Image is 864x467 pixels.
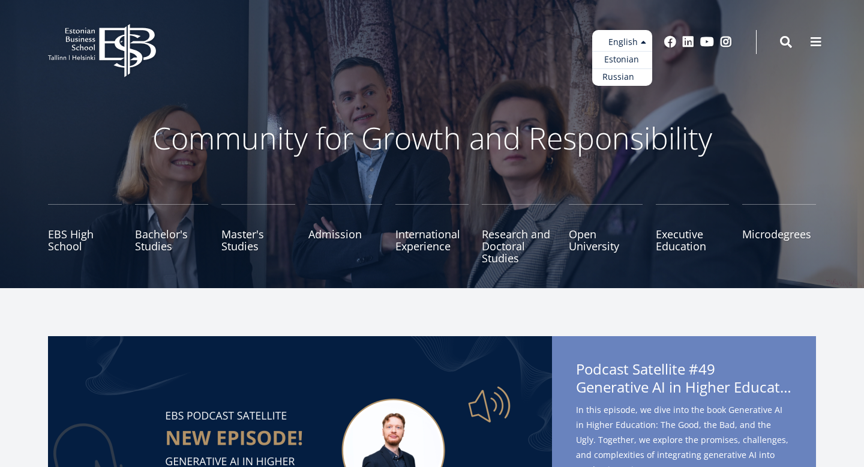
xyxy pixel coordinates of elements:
[682,36,694,48] a: Linkedin
[395,204,469,264] a: International Experience
[700,36,714,48] a: Youtube
[576,378,792,396] span: Generative AI in Higher Education: The Good, the Bad, and the Ugly
[135,204,209,264] a: Bachelor's Studies
[576,360,792,400] span: Podcast Satellite #49
[592,68,652,86] a: Russian
[656,204,730,264] a: Executive Education
[664,36,676,48] a: Facebook
[48,204,122,264] a: EBS High School
[569,204,643,264] a: Open University
[114,120,750,156] p: Community for Growth and Responsibility
[308,204,382,264] a: Admission
[720,36,732,48] a: Instagram
[221,204,295,264] a: Master's Studies
[742,204,816,264] a: Microdegrees
[482,204,556,264] a: Research and Doctoral Studies
[592,51,652,68] a: Estonian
